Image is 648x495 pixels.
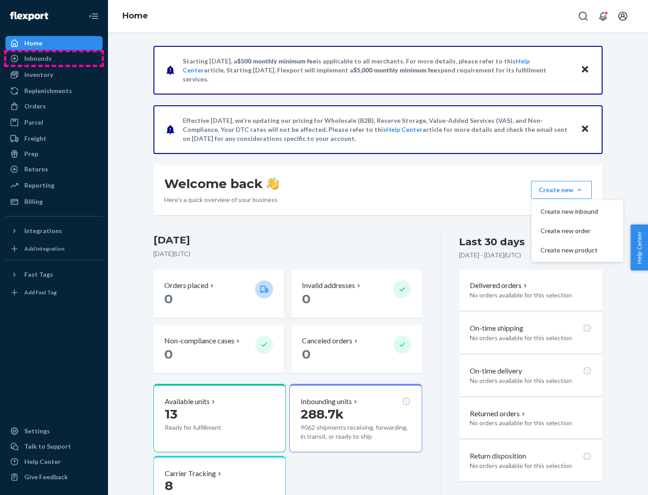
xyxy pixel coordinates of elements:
[237,57,316,65] span: $500 monthly minimum fee
[5,51,103,66] a: Inbounds
[579,63,591,76] button: Close
[5,99,103,113] a: Orders
[5,285,103,300] a: Add Fast Tag
[470,461,592,470] p: No orders available for this selection
[5,147,103,161] a: Prep
[630,225,648,270] button: Help Center
[5,115,103,130] a: Parcel
[153,270,284,318] button: Orders placed 0
[291,325,422,373] button: Canceled orders 0
[24,472,68,481] div: Give Feedback
[531,181,592,199] button: Create newCreate new inboundCreate new orderCreate new product
[302,336,352,346] p: Canceled orders
[470,409,527,419] button: Returned orders
[10,12,48,21] img: Flexport logo
[164,280,208,291] p: Orders placed
[5,36,103,50] a: Home
[165,396,210,407] p: Available units
[470,280,529,291] button: Delivered orders
[540,208,598,215] span: Create new inbound
[24,118,43,127] div: Parcel
[153,325,284,373] button: Non-compliance cases 0
[470,418,592,427] p: No orders available for this selection
[24,457,61,466] div: Help Center
[533,202,621,221] button: Create new inbound
[5,224,103,238] button: Integrations
[24,165,48,174] div: Returns
[24,181,54,190] div: Reporting
[5,194,103,209] a: Billing
[459,251,521,260] p: [DATE] - [DATE] ( UTC )
[5,162,103,176] a: Returns
[24,245,64,252] div: Add Integration
[470,366,522,376] p: On-time delivery
[5,267,103,282] button: Fast Tags
[153,384,286,452] button: Available units13Ready for fulfillment
[165,478,173,493] span: 8
[5,424,103,438] a: Settings
[470,323,523,333] p: On-time shipping
[153,233,422,247] h3: [DATE]
[533,221,621,241] button: Create new order
[24,86,72,95] div: Replenishments
[301,423,410,441] p: 9062 shipments receiving, forwarding, in transit, or ready to ship
[164,346,173,362] span: 0
[302,291,310,306] span: 0
[574,7,592,25] button: Open Search Box
[164,336,234,346] p: Non-compliance cases
[165,423,248,432] p: Ready for fulfillment
[24,427,50,436] div: Settings
[594,7,612,25] button: Open notifications
[122,11,148,21] a: Home
[386,126,423,133] a: Help Center
[164,175,279,192] h1: Welcome back
[540,247,598,253] span: Create new product
[301,406,344,422] span: 288.7k
[24,288,57,296] div: Add Fast Tag
[24,39,42,48] div: Home
[5,67,103,82] a: Inventory
[533,241,621,260] button: Create new product
[24,54,52,63] div: Inbounds
[5,131,103,146] a: Freight
[266,177,279,190] img: hand-wave emoji
[614,7,632,25] button: Open account menu
[24,102,46,111] div: Orders
[291,270,422,318] button: Invalid addresses 0
[353,66,437,74] span: $5,000 monthly minimum fee
[85,7,103,25] button: Close Navigation
[183,57,572,84] p: Starting [DATE], a is applicable to all merchants. For more details, please refer to this article...
[24,226,62,235] div: Integrations
[470,451,526,461] p: Return disposition
[5,84,103,98] a: Replenishments
[5,470,103,484] button: Give Feedback
[540,228,598,234] span: Create new order
[115,3,155,29] ol: breadcrumbs
[301,396,352,407] p: Inbounding units
[470,333,592,342] p: No orders available for this selection
[183,116,572,143] p: Effective [DATE], we're updating our pricing for Wholesale (B2B), Reserve Storage, Value-Added Se...
[165,406,177,422] span: 13
[153,249,422,258] p: [DATE] ( UTC )
[24,134,46,143] div: Freight
[470,291,592,300] p: No orders available for this selection
[24,442,71,451] div: Talk to Support
[5,439,103,454] a: Talk to Support
[5,178,103,193] a: Reporting
[579,123,591,136] button: Close
[302,280,355,291] p: Invalid addresses
[24,270,53,279] div: Fast Tags
[302,346,310,362] span: 0
[5,242,103,256] a: Add Integration
[164,195,279,204] p: Here’s a quick overview of your business
[470,376,592,385] p: No orders available for this selection
[24,149,38,158] div: Prep
[164,291,173,306] span: 0
[24,197,43,206] div: Billing
[165,468,216,479] p: Carrier Tracking
[289,384,422,452] button: Inbounding units288.7k9062 shipments receiving, forwarding, in transit, or ready to ship
[24,70,53,79] div: Inventory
